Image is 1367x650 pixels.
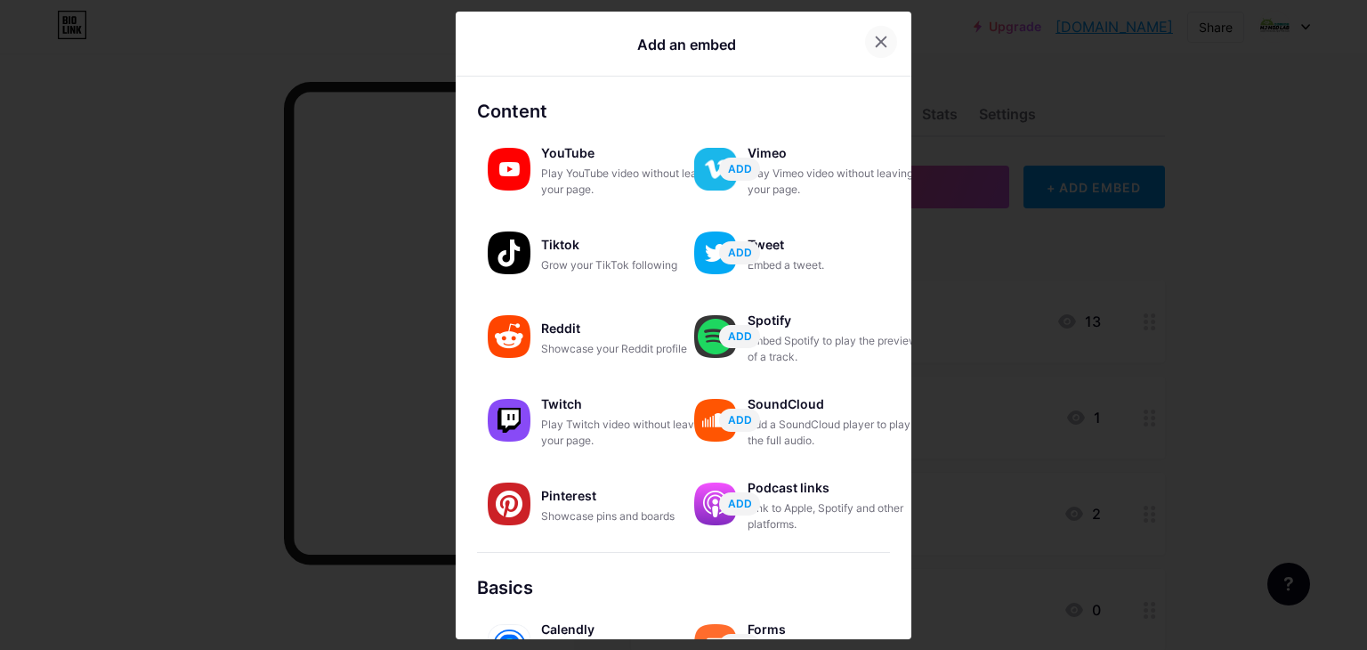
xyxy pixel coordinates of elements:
[719,325,760,348] button: ADD
[541,166,719,198] div: Play YouTube video without leaving your page.
[488,232,530,274] img: tiktok
[541,417,719,449] div: Play Twitch video without leaving your page.
[488,315,530,358] img: reddit
[748,475,926,500] div: Podcast links
[748,232,926,257] div: Tweet
[694,315,737,358] img: spotify
[541,316,719,341] div: Reddit
[694,483,737,525] img: podcastlinks
[748,417,926,449] div: Add a SoundCloud player to play the full audio.
[488,399,530,442] img: twitch
[748,308,926,333] div: Spotify
[719,158,760,181] button: ADD
[477,574,890,601] div: Basics
[728,496,752,511] span: ADD
[748,257,926,273] div: Embed a tweet.
[728,329,752,344] span: ADD
[694,232,737,274] img: twitter
[541,508,719,524] div: Showcase pins and boards
[728,161,752,176] span: ADD
[541,392,719,417] div: Twitch
[748,141,926,166] div: Vimeo
[488,148,530,191] img: youtube
[748,333,926,365] div: Embed Spotify to play the preview of a track.
[477,98,890,125] div: Content
[541,341,719,357] div: Showcase your Reddit profile
[694,399,737,442] img: soundcloud
[637,34,736,55] div: Add an embed
[748,166,926,198] div: Play Vimeo video without leaving your page.
[728,412,752,427] span: ADD
[541,232,719,257] div: Tiktok
[748,500,926,532] div: Link to Apple, Spotify and other platforms.
[719,409,760,432] button: ADD
[541,483,719,508] div: Pinterest
[694,148,737,191] img: vimeo
[748,617,926,642] div: Forms
[728,245,752,260] span: ADD
[541,617,719,642] div: Calendly
[541,257,719,273] div: Grow your TikTok following
[541,141,719,166] div: YouTube
[719,241,760,264] button: ADD
[719,492,760,516] button: ADD
[748,392,926,417] div: SoundCloud
[488,483,530,525] img: pinterest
